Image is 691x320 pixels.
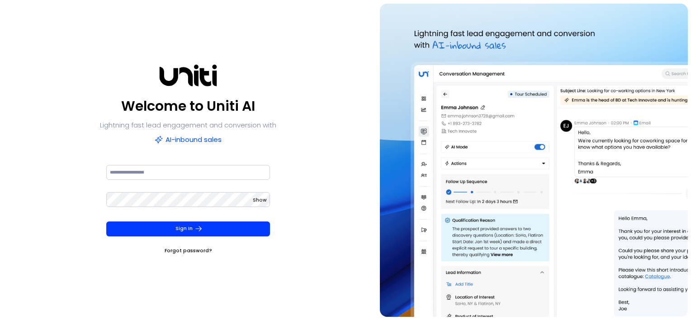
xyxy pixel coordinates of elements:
[121,95,255,117] p: Welcome to Uniti AI
[106,221,270,236] button: Sign In
[165,246,212,255] a: Forgot password?
[253,196,267,205] button: Show
[253,197,267,203] span: Show
[155,133,222,146] p: AI-inbound sales
[100,119,276,132] p: Lightning fast lead engagement and conversion with
[380,4,688,317] img: auth-hero.png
